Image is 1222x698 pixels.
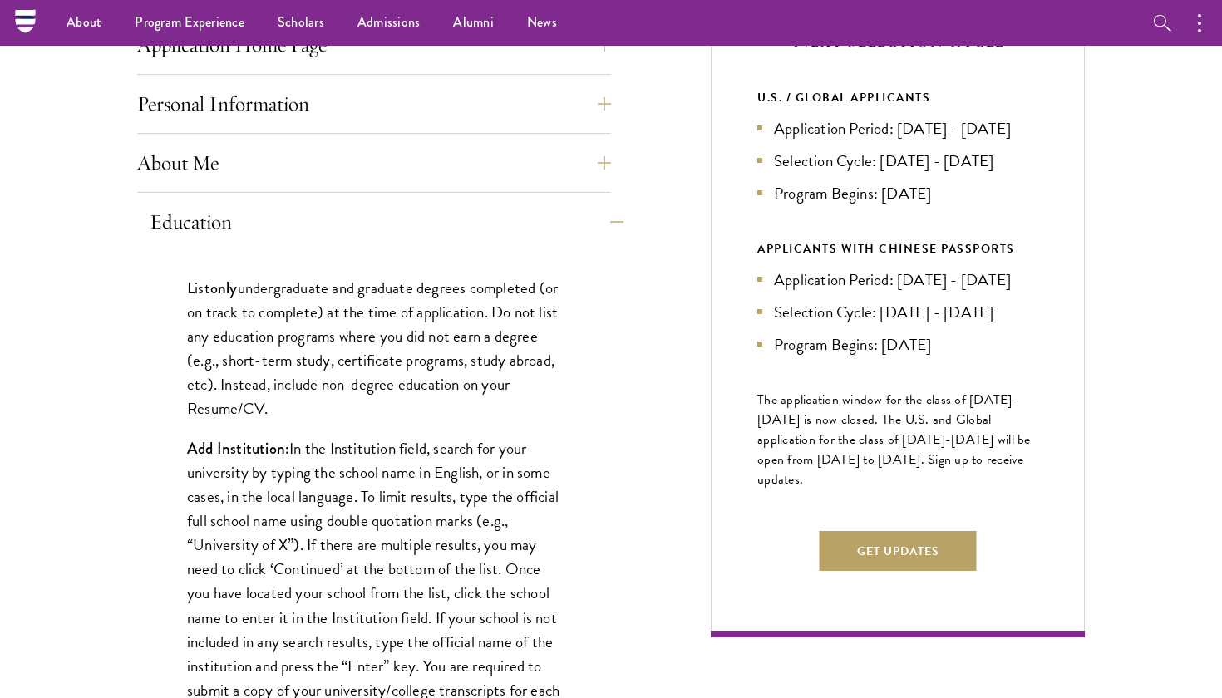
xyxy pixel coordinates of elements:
[757,181,1038,205] li: Program Begins: [DATE]
[150,202,623,242] button: Education
[757,238,1038,259] div: APPLICANTS WITH CHINESE PASSPORTS
[757,390,1031,489] span: The application window for the class of [DATE]-[DATE] is now closed. The U.S. and Global applicat...
[137,143,611,183] button: About Me
[757,300,1038,324] li: Selection Cycle: [DATE] - [DATE]
[137,84,611,124] button: Personal Information
[187,437,289,460] strong: Add Institution:
[820,531,977,571] button: Get Updates
[757,332,1038,356] li: Program Begins: [DATE]
[187,276,561,420] p: List undergraduate and graduate degrees completed (or on track to complete) at the time of applic...
[757,116,1038,140] li: Application Period: [DATE] - [DATE]
[757,268,1038,292] li: Application Period: [DATE] - [DATE]
[757,87,1038,108] div: U.S. / GLOBAL APPLICANTS
[757,149,1038,173] li: Selection Cycle: [DATE] - [DATE]
[210,277,238,299] strong: only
